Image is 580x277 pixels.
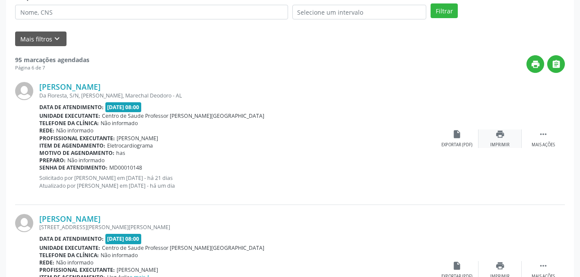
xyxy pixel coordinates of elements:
[39,149,114,157] b: Motivo de agendamento:
[39,127,54,134] b: Rede:
[39,142,105,149] b: Item de agendamento:
[101,120,138,127] span: Não informado
[292,5,427,19] input: Selecione um intervalo
[15,82,33,100] img: img
[495,261,505,271] i: print
[109,164,142,171] span: MD00010148
[39,92,435,99] div: Da Floresta, S/N, [PERSON_NAME], Marechal Deodoro - AL
[56,259,93,266] span: Não informado
[490,142,510,148] div: Imprimir
[539,129,548,139] i: 
[101,252,138,259] span: Não informado
[39,164,108,171] b: Senha de atendimento:
[39,252,99,259] b: Telefone da clínica:
[117,266,158,274] span: [PERSON_NAME]
[117,135,158,142] span: [PERSON_NAME]
[15,64,89,72] div: Página 6 de 7
[539,261,548,271] i: 
[116,149,125,157] span: has
[39,104,104,111] b: Data de atendimento:
[102,112,264,120] span: Centro de Saude Professor [PERSON_NAME][GEOGRAPHIC_DATA]
[431,3,458,18] button: Filtrar
[105,102,142,112] span: [DATE] 08:00
[15,5,288,19] input: Nome, CNS
[39,82,101,91] a: [PERSON_NAME]
[532,142,555,148] div: Mais ações
[107,142,153,149] span: Eletrocardiograma
[547,55,565,73] button: 
[39,266,115,274] b: Profissional executante:
[39,135,115,142] b: Profissional executante:
[39,112,100,120] b: Unidade executante:
[67,157,105,164] span: Não informado
[39,214,101,223] a: [PERSON_NAME]
[531,60,540,69] i: print
[52,34,62,44] i: keyboard_arrow_down
[441,142,472,148] div: Exportar (PDF)
[15,31,67,47] button: Mais filtroskeyboard_arrow_down
[39,223,435,231] div: [STREET_ADDRESS][PERSON_NAME][PERSON_NAME]
[102,244,264,252] span: Centro de Saude Professor [PERSON_NAME][GEOGRAPHIC_DATA]
[39,259,54,266] b: Rede:
[39,235,104,242] b: Data de atendimento:
[39,174,435,189] p: Solicitado por [PERSON_NAME] em [DATE] - há 21 dias Atualizado por [PERSON_NAME] em [DATE] - há u...
[452,261,462,271] i: insert_drive_file
[39,244,100,252] b: Unidade executante:
[452,129,462,139] i: insert_drive_file
[495,129,505,139] i: print
[105,234,142,244] span: [DATE] 08:00
[56,127,93,134] span: Não informado
[15,214,33,232] img: img
[15,56,89,64] strong: 95 marcações agendadas
[551,60,561,69] i: 
[39,157,66,164] b: Preparo:
[39,120,99,127] b: Telefone da clínica:
[526,55,544,73] button: print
